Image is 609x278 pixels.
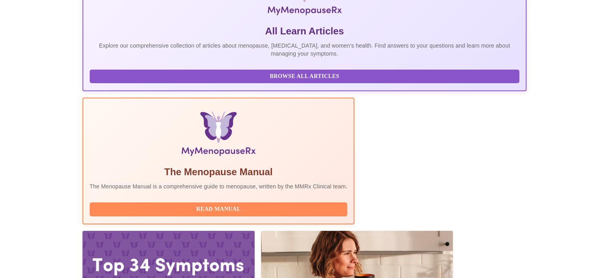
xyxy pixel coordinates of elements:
[90,25,520,38] h5: All Learn Articles
[98,72,512,82] span: Browse All Articles
[90,202,348,216] button: Read Manual
[98,204,340,214] span: Read Manual
[90,70,520,84] button: Browse All Articles
[90,182,348,190] p: The Menopause Manual is a comprehensive guide to menopause, written by the MMRx Clinical team.
[90,205,350,212] a: Read Manual
[90,72,522,79] a: Browse All Articles
[90,42,520,58] p: Explore our comprehensive collection of articles about menopause, [MEDICAL_DATA], and women's hea...
[131,111,306,159] img: Menopause Manual
[90,166,348,178] h5: The Menopause Manual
